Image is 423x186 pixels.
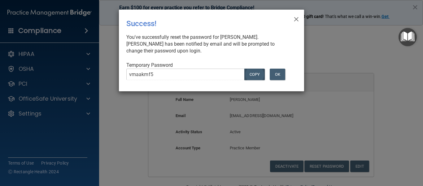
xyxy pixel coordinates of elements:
[392,143,416,167] iframe: Drift Widget Chat Controller
[270,69,285,80] button: OK
[126,15,271,33] div: Success!
[294,12,299,25] span: ×
[126,34,292,54] div: You've successfully reset the password for [PERSON_NAME]. [PERSON_NAME] has been notified by emai...
[126,62,173,68] span: Temporary Password
[399,28,417,46] button: Open Resource Center
[244,69,265,80] button: COPY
